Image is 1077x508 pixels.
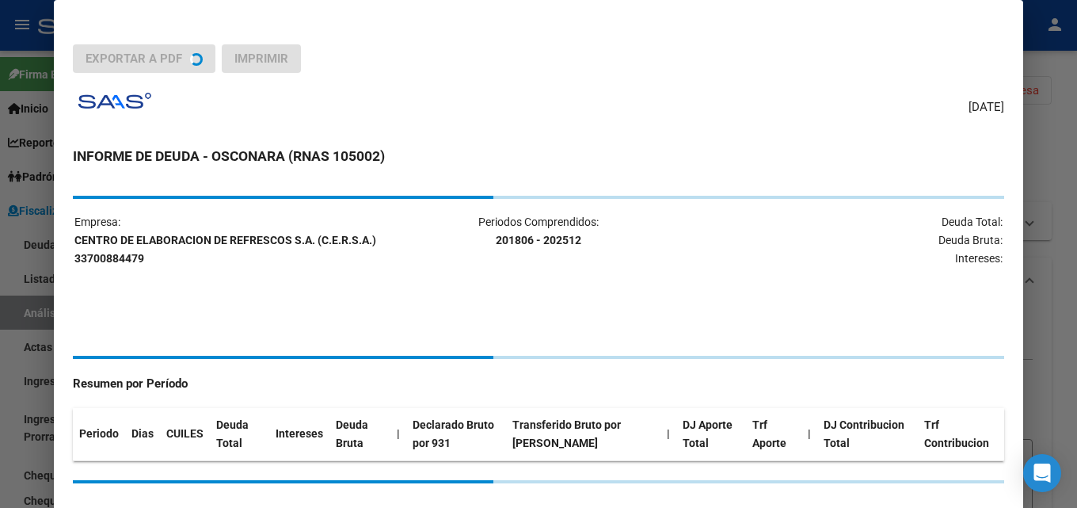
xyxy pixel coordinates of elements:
th: DJ Contribucion Total [817,408,918,460]
th: Transferido Bruto por [PERSON_NAME] [506,408,660,460]
th: DJ Aporte Total [676,408,746,460]
button: Imprimir [222,44,301,73]
div: Open Intercom Messenger [1023,454,1061,492]
p: Deuda Total: Deuda Bruta: Intereses: [695,213,1003,267]
h4: Resumen por Período [73,375,1004,393]
span: [DATE] [969,98,1004,116]
th: Deuda Bruta [329,408,390,460]
span: Imprimir [234,52,288,66]
th: Deuda Total [210,408,269,460]
th: Trf Aporte [746,408,801,460]
strong: CENTRO DE ELABORACION DE REFRESCOS S.A. (C.E.R.S.A.) 33700884479 [74,234,376,265]
button: Exportar a PDF [73,44,215,73]
p: Empresa: [74,213,382,267]
th: Periodo [73,408,125,460]
th: CUILES [160,408,210,460]
strong: 201806 - 202512 [496,234,581,246]
th: | [801,408,817,460]
th: | [660,408,676,460]
th: Intereses [269,408,329,460]
th: Trf Contribucion [918,408,1004,460]
th: Declarado Bruto por 931 [406,408,506,460]
p: Periodos Comprendidos: [384,213,692,250]
th: Dias [125,408,160,460]
h3: INFORME DE DEUDA - OSCONARA (RNAS 105002) [73,146,1004,166]
th: | [390,408,406,460]
span: Exportar a PDF [86,52,182,66]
